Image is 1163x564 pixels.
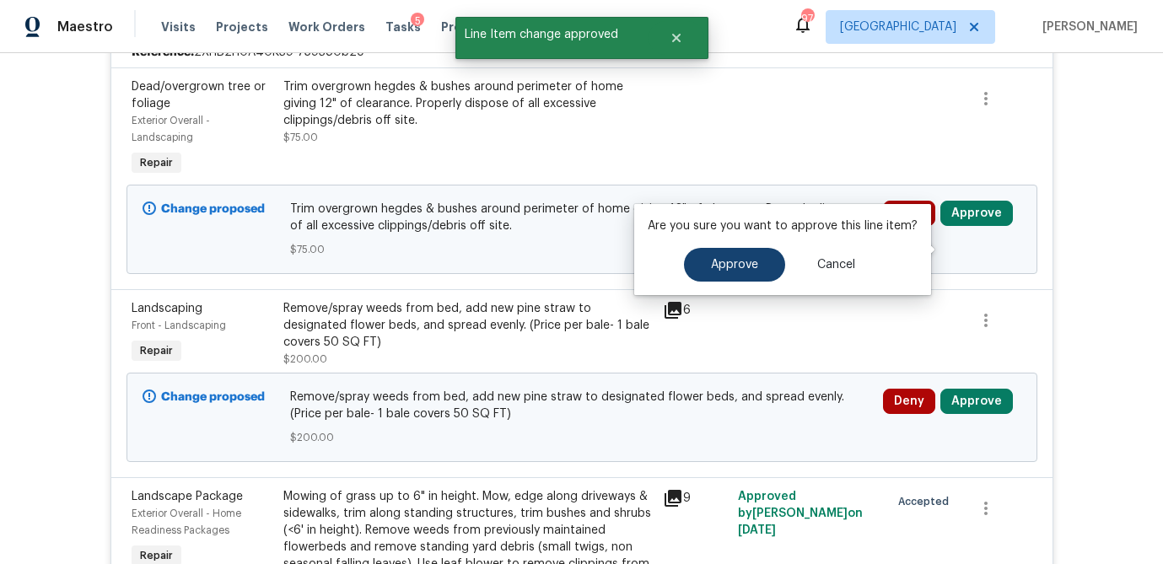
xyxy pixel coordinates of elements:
span: Properties [441,19,507,35]
span: Accepted [898,493,956,510]
span: Approve [711,259,758,271]
span: Exterior Overall - Home Readiness Packages [132,508,241,535]
p: Are you sure you want to approve this line item? [648,218,918,234]
button: Approve [940,201,1013,226]
button: Cancel [790,248,882,282]
b: Change proposed [161,203,265,215]
span: Trim overgrown hegdes & bushes around perimeter of home giving 12" of clearance. Properly dispose... [290,201,873,234]
span: $75.00 [290,241,873,258]
span: Landscape Package [132,491,243,502]
span: Front - Landscaping [132,320,226,330]
span: Landscaping [132,303,202,314]
span: Repair [133,342,180,359]
div: 6 [663,300,729,320]
span: Exterior Overall - Landscaping [132,115,210,142]
span: Approved by [PERSON_NAME] on [738,491,863,536]
span: $75.00 [283,132,318,142]
div: Remove/spray weeds from bed, add new pine straw to designated flower beds, and spread evenly. (Pr... [283,300,653,351]
span: Tasks [385,21,421,33]
span: Work Orders [288,19,365,35]
span: [PERSON_NAME] [1036,19,1138,35]
div: Trim overgrown hegdes & bushes around perimeter of home giving 12" of clearance. Properly dispose... [283,78,653,129]
span: Repair [133,154,180,171]
span: Repair [133,547,180,564]
div: 5 [411,13,424,30]
span: $200.00 [290,429,873,446]
div: 9 [663,488,729,508]
div: 97 [801,10,813,27]
span: Visits [161,19,196,35]
span: $200.00 [283,354,327,364]
span: Remove/spray weeds from bed, add new pine straw to designated flower beds, and spread evenly. (Pr... [290,389,873,422]
span: [GEOGRAPHIC_DATA] [840,19,956,35]
span: Cancel [817,259,855,271]
button: Approve [940,389,1013,414]
span: Line Item change approved [455,17,649,52]
span: Dead/overgrown tree or foliage [132,81,266,110]
span: [DATE] [738,524,776,536]
b: Change proposed [161,391,265,403]
span: Maestro [57,19,113,35]
button: Approve [684,248,785,282]
button: Deny [883,389,935,414]
button: Deny [883,201,935,226]
button: Close [649,21,704,55]
span: Projects [216,19,268,35]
